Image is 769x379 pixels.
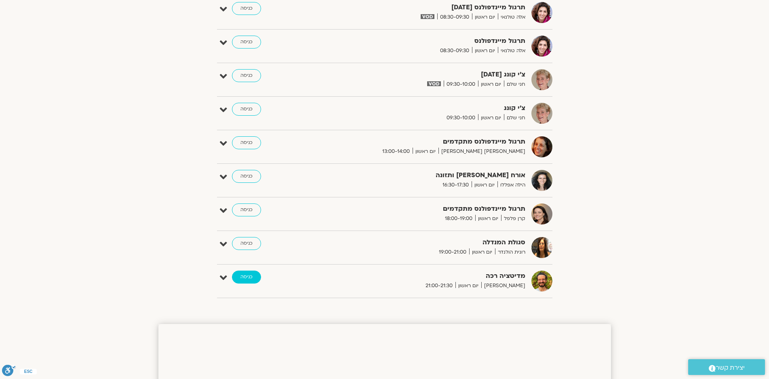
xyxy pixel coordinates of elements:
span: יום ראשון [455,282,481,290]
a: כניסה [232,271,261,284]
a: כניסה [232,203,261,216]
strong: תרגול מיינדפולנס מתקדמים [327,203,525,214]
span: 09:30-10:00 [444,114,478,122]
a: כניסה [232,170,261,183]
span: 21:00-21:30 [423,282,455,290]
span: הילה אפללו [497,181,525,189]
a: כניסה [232,136,261,149]
span: 09:30-10:00 [444,80,478,89]
strong: תרגול מיינדפולנס [327,36,525,47]
span: אלה טולנאי [498,13,525,21]
span: יום ראשון [478,114,504,122]
span: אלה טולנאי [498,47,525,55]
span: יום ראשון [472,181,497,189]
a: יצירת קשר [688,359,765,375]
span: רונית הולנדר [495,248,525,256]
strong: תרגול מיינדפולנס [DATE] [327,2,525,13]
span: יצירת קשר [716,362,745,373]
strong: אורח [PERSON_NAME] ותזונה [327,170,525,181]
strong: מדיטציה רכה [327,271,525,282]
span: 18:00-19:00 [442,214,475,223]
span: [PERSON_NAME] [481,282,525,290]
strong: תרגול מיינדפולנס מתקדמים [327,136,525,147]
a: כניסה [232,69,261,82]
span: 13:00-14:00 [379,147,413,156]
span: יום ראשון [469,248,495,256]
span: יום ראשון [475,214,501,223]
a: כניסה [232,2,261,15]
span: יום ראשון [472,47,498,55]
img: vodicon [427,81,440,86]
span: 08:30-09:30 [437,47,472,55]
strong: צ'י קונג [327,103,525,114]
span: יום ראשון [478,80,504,89]
strong: צ’י קונג [DATE] [327,69,525,80]
span: יום ראשון [413,147,438,156]
span: יום ראשון [472,13,498,21]
a: כניסה [232,237,261,250]
a: כניסה [232,36,261,49]
img: vodicon [421,14,434,19]
span: 19:00-21:00 [436,248,469,256]
span: [PERSON_NAME] [PERSON_NAME] [438,147,525,156]
strong: סגולת המנדלה [327,237,525,248]
a: כניסה [232,103,261,116]
span: קרן פלפל [501,214,525,223]
span: חני שלם [504,80,525,89]
span: 16:30-17:30 [440,181,472,189]
span: 08:30-09:30 [437,13,472,21]
span: חני שלם [504,114,525,122]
